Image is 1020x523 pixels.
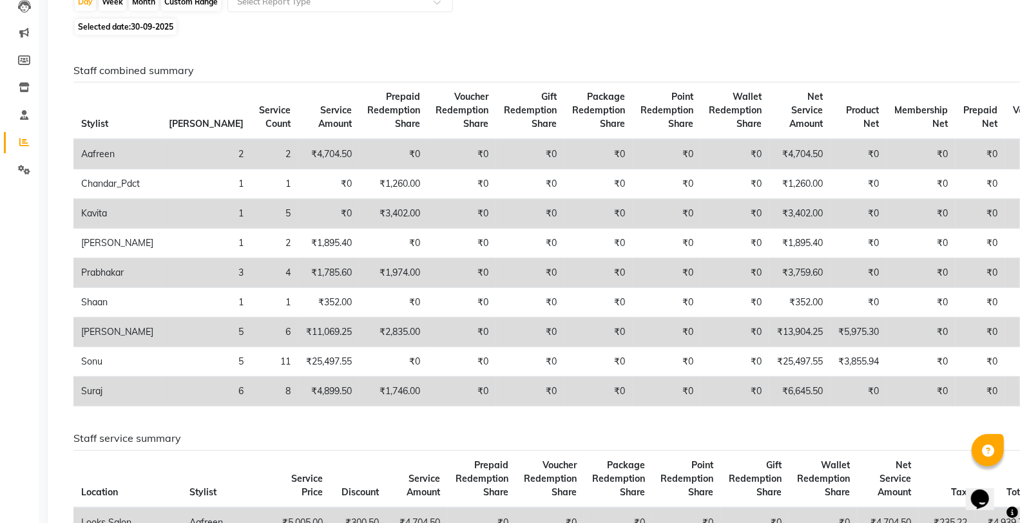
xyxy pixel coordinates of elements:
[298,139,360,169] td: ₹4,704.50
[769,199,831,229] td: ₹3,402.00
[360,318,428,347] td: ₹2,835.00
[831,229,887,258] td: ₹0
[496,258,564,288] td: ₹0
[769,347,831,377] td: ₹25,497.55
[161,318,251,347] td: 5
[73,64,992,77] h6: Staff combined summary
[428,347,496,377] td: ₹0
[956,377,1005,406] td: ₹0
[73,258,161,288] td: Prabhakar
[251,169,298,199] td: 1
[564,139,633,169] td: ₹0
[360,347,428,377] td: ₹0
[504,91,557,129] span: Gift Redemption Share
[73,318,161,347] td: [PERSON_NAME]
[956,199,1005,229] td: ₹0
[769,139,831,169] td: ₹4,704.50
[161,229,251,258] td: 1
[878,459,911,498] span: Net Service Amount
[291,473,323,498] span: Service Price
[633,377,701,406] td: ₹0
[251,199,298,229] td: 5
[496,229,564,258] td: ₹0
[887,229,956,258] td: ₹0
[161,377,251,406] td: 6
[189,486,217,498] span: Stylist
[161,169,251,199] td: 1
[161,347,251,377] td: 5
[956,258,1005,288] td: ₹0
[251,258,298,288] td: 4
[73,347,161,377] td: Sonu
[887,169,956,199] td: ₹0
[956,229,1005,258] td: ₹0
[436,91,488,129] span: Voucher Redemption Share
[956,139,1005,169] td: ₹0
[887,377,956,406] td: ₹0
[887,139,956,169] td: ₹0
[769,229,831,258] td: ₹1,895.40
[496,318,564,347] td: ₹0
[73,288,161,318] td: Shaan
[251,288,298,318] td: 1
[428,139,496,169] td: ₹0
[887,199,956,229] td: ₹0
[456,459,508,498] span: Prepaid Redemption Share
[73,169,161,199] td: Chandar_Pdct
[709,91,762,129] span: Wallet Redemption Share
[367,91,420,129] span: Prepaid Redemption Share
[496,139,564,169] td: ₹0
[564,288,633,318] td: ₹0
[298,377,360,406] td: ₹4,899.50
[298,347,360,377] td: ₹25,497.55
[428,258,496,288] td: ₹0
[831,318,887,347] td: ₹5,975.30
[769,169,831,199] td: ₹1,260.00
[360,377,428,406] td: ₹1,746.00
[251,377,298,406] td: 8
[831,377,887,406] td: ₹0
[831,199,887,229] td: ₹0
[887,318,956,347] td: ₹0
[496,199,564,229] td: ₹0
[633,318,701,347] td: ₹0
[318,104,352,129] span: Service Amount
[342,486,379,498] span: Discount
[161,258,251,288] td: 3
[496,169,564,199] td: ₹0
[769,258,831,288] td: ₹3,759.60
[660,459,713,498] span: Point Redemption Share
[496,288,564,318] td: ₹0
[701,199,769,229] td: ₹0
[769,318,831,347] td: ₹13,904.25
[73,199,161,229] td: Kavita
[564,347,633,377] td: ₹0
[640,91,693,129] span: Point Redemption Share
[428,229,496,258] td: ₹0
[633,229,701,258] td: ₹0
[428,318,496,347] td: ₹0
[831,258,887,288] td: ₹0
[701,229,769,258] td: ₹0
[360,199,428,229] td: ₹3,402.00
[963,104,997,129] span: Prepaid Net
[524,459,577,498] span: Voucher Redemption Share
[846,104,879,129] span: Product Net
[360,229,428,258] td: ₹0
[701,318,769,347] td: ₹0
[887,288,956,318] td: ₹0
[592,459,645,498] span: Package Redemption Share
[769,377,831,406] td: ₹6,645.50
[81,118,108,129] span: Stylist
[564,377,633,406] td: ₹0
[701,139,769,169] td: ₹0
[428,288,496,318] td: ₹0
[428,199,496,229] td: ₹0
[161,199,251,229] td: 1
[633,169,701,199] td: ₹0
[956,288,1005,318] td: ₹0
[701,347,769,377] td: ₹0
[298,318,360,347] td: ₹11,069.25
[360,258,428,288] td: ₹1,974.00
[633,199,701,229] td: ₹0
